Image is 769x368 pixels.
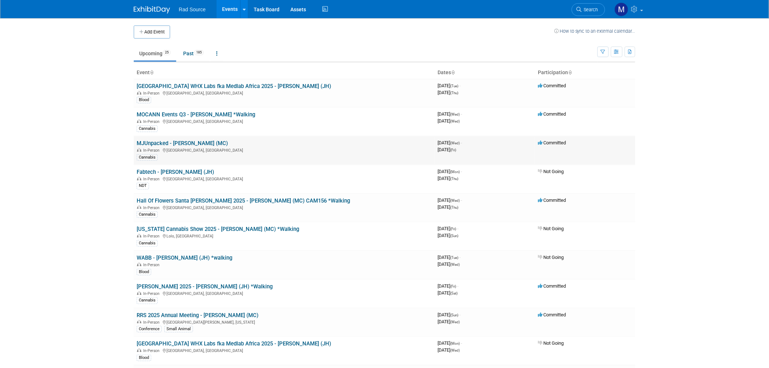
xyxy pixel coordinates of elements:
[450,177,458,181] span: (Thu)
[137,91,141,95] img: In-Person Event
[438,255,460,260] span: [DATE]
[450,341,460,345] span: (Mon)
[137,140,228,147] a: MJUnpacked - [PERSON_NAME] (MC)
[438,290,458,296] span: [DATE]
[134,67,435,79] th: Event
[137,147,432,153] div: [GEOGRAPHIC_DATA], [GEOGRAPHIC_DATA]
[137,283,273,290] a: [PERSON_NAME] 2025 - [PERSON_NAME] (JH) *Walking
[459,312,460,317] span: -
[568,69,572,75] a: Sort by Participation Type
[143,119,162,124] span: In-Person
[137,169,214,175] a: Fabtech - [PERSON_NAME] (JH)
[134,25,170,39] button: Add Event
[581,7,598,12] span: Search
[615,3,628,16] img: Melissa Conboy
[451,69,455,75] a: Sort by Start Date
[178,47,209,60] a: Past185
[438,233,458,238] span: [DATE]
[538,83,566,88] span: Committed
[137,234,141,237] img: In-Person Event
[538,169,564,174] span: Not Going
[137,204,432,210] div: [GEOGRAPHIC_DATA], [GEOGRAPHIC_DATA]
[572,3,605,16] a: Search
[450,84,458,88] span: (Tue)
[457,226,458,231] span: -
[450,227,456,231] span: (Fri)
[137,119,141,123] img: In-Person Event
[438,147,456,152] span: [DATE]
[134,6,170,13] img: ExhibitDay
[538,340,564,346] span: Not Going
[137,347,432,353] div: [GEOGRAPHIC_DATA], [GEOGRAPHIC_DATA]
[137,297,158,304] div: Cannabis
[450,199,460,203] span: (Wed)
[538,312,566,317] span: Committed
[538,255,564,260] span: Not Going
[137,255,232,261] a: WABB - [PERSON_NAME] (JH) *walking
[137,319,432,325] div: [GEOGRAPHIC_DATA][PERSON_NAME], [US_STATE]
[143,234,162,239] span: In-Person
[143,91,162,96] span: In-Person
[137,154,158,161] div: Cannabis
[143,320,162,325] span: In-Person
[137,233,432,239] div: Lolo, [GEOGRAPHIC_DATA]
[143,348,162,353] span: In-Person
[137,269,151,275] div: Blood
[438,204,458,210] span: [DATE]
[438,340,462,346] span: [DATE]
[461,140,462,145] span: -
[438,83,460,88] span: [DATE]
[538,140,566,145] span: Committed
[143,205,162,210] span: In-Person
[450,170,460,174] span: (Mon)
[450,205,458,209] span: (Thu)
[137,148,141,152] img: In-Person Event
[137,340,331,347] a: [GEOGRAPHIC_DATA] WHX Labs fka Medlab Africa 2025 - [PERSON_NAME] (JH)
[438,312,460,317] span: [DATE]
[150,69,153,75] a: Sort by Event Name
[538,197,566,203] span: Committed
[450,291,458,295] span: (Sat)
[450,148,456,152] span: (Fri)
[137,90,432,96] div: [GEOGRAPHIC_DATA], [GEOGRAPHIC_DATA]
[137,197,350,204] a: Hall Of Flowers Santa [PERSON_NAME] 2025 - [PERSON_NAME] (MC) CAM156 *Walking
[461,340,462,346] span: -
[438,319,460,324] span: [DATE]
[450,348,460,352] span: (Wed)
[450,284,456,288] span: (Fri)
[459,255,460,260] span: -
[137,312,258,319] a: RRS 2025 Annual Meeting - [PERSON_NAME] (MC)
[137,176,432,181] div: [GEOGRAPHIC_DATA], [GEOGRAPHIC_DATA]
[438,90,458,95] span: [DATE]
[137,177,141,180] img: In-Person Event
[438,169,462,174] span: [DATE]
[137,183,149,189] div: NDT
[438,118,460,124] span: [DATE]
[137,125,158,132] div: Cannabis
[538,226,564,231] span: Not Going
[143,177,162,181] span: In-Person
[137,348,141,352] img: In-Person Event
[438,140,462,145] span: [DATE]
[194,50,204,55] span: 185
[450,141,460,145] span: (Wed)
[438,347,460,353] span: [DATE]
[137,291,141,295] img: In-Person Event
[143,148,162,153] span: In-Person
[137,355,151,361] div: Blood
[438,261,460,267] span: [DATE]
[137,205,141,209] img: In-Person Event
[538,283,566,289] span: Committed
[538,111,566,117] span: Committed
[554,28,635,34] a: How to sync to an external calendar...
[137,263,141,266] img: In-Person Event
[438,111,462,117] span: [DATE]
[137,226,299,232] a: [US_STATE] Cannabis Show 2025 - [PERSON_NAME] (MC) *Walking
[450,256,458,260] span: (Tue)
[461,111,462,117] span: -
[438,197,462,203] span: [DATE]
[459,83,460,88] span: -
[134,47,176,60] a: Upcoming25
[137,320,141,324] img: In-Person Event
[450,234,458,238] span: (Sun)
